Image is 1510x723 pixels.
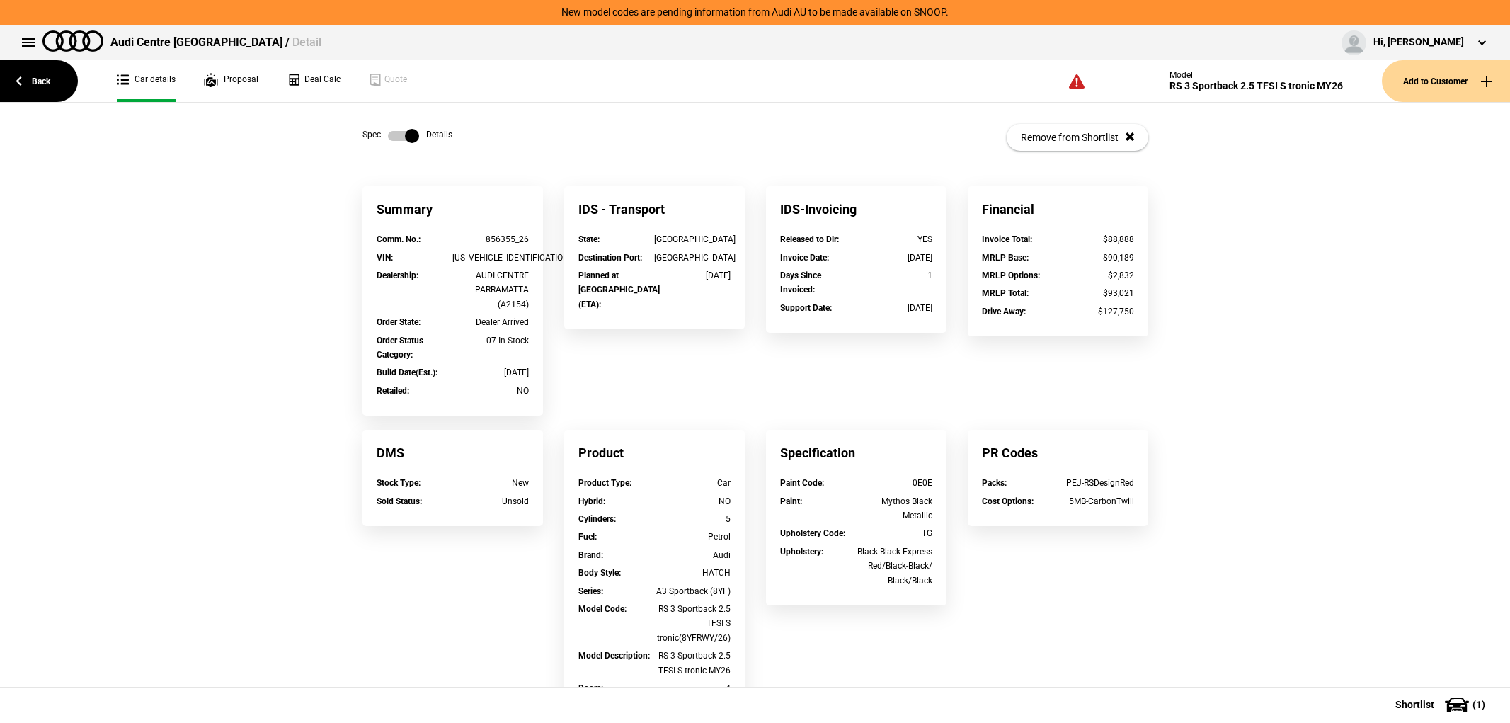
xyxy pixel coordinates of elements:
[362,186,543,232] div: Summary
[452,494,529,508] div: Unsold
[654,476,731,490] div: Car
[654,530,731,544] div: Petrol
[780,271,821,295] strong: Days Since Invoiced :
[982,288,1029,298] strong: MRLP Total :
[856,232,932,246] div: YES
[452,476,529,490] div: New
[578,683,603,693] strong: Doors :
[452,365,529,380] div: [DATE]
[578,478,631,488] strong: Product Type :
[1058,232,1134,246] div: $88,888
[1007,124,1148,151] button: Remove from Shortlist
[110,35,321,50] div: Audi Centre [GEOGRAPHIC_DATA] /
[578,604,627,614] strong: Model Code :
[982,478,1007,488] strong: Packs :
[578,234,600,244] strong: State :
[377,271,418,280] strong: Dealership :
[780,528,845,538] strong: Upholstery Code :
[982,307,1026,317] strong: Drive Away :
[654,494,731,508] div: NO
[452,268,529,312] div: AUDI CENTRE PARRAMATTA (A2154)
[578,651,650,661] strong: Model Description :
[1169,70,1343,80] div: Model
[1374,687,1510,722] button: Shortlist(1)
[654,681,731,695] div: 4
[982,253,1029,263] strong: MRLP Base :
[968,430,1148,476] div: PR Codes
[452,315,529,329] div: Dealer Arrived
[452,251,529,265] div: [US_VEHICLE_IDENTIFICATION_NUMBER]
[377,496,422,506] strong: Sold Status :
[377,386,409,396] strong: Retailed :
[766,186,946,232] div: IDS-Invoicing
[578,253,642,263] strong: Destination Port :
[654,512,731,526] div: 5
[856,301,932,315] div: [DATE]
[654,251,731,265] div: [GEOGRAPHIC_DATA]
[1058,251,1134,265] div: $90,189
[362,430,543,476] div: DMS
[578,496,605,506] strong: Hybrid :
[1058,494,1134,508] div: 5MB-CarbonTwill
[204,60,258,102] a: Proposal
[856,476,932,490] div: 0E0E
[654,584,731,598] div: A3 Sportback (8YF)
[578,586,603,596] strong: Series :
[564,186,745,232] div: IDS - Transport
[1169,80,1343,92] div: RS 3 Sportback 2.5 TFSI S tronic MY26
[578,271,660,309] strong: Planned at [GEOGRAPHIC_DATA] (ETA) :
[377,234,421,244] strong: Comm. No. :
[452,384,529,398] div: NO
[292,35,321,49] span: Detail
[766,430,946,476] div: Specification
[1472,700,1485,710] span: ( 1 )
[1058,304,1134,319] div: $127,750
[287,60,341,102] a: Deal Calc
[1058,286,1134,300] div: $93,021
[982,271,1040,280] strong: MRLP Options :
[780,496,802,506] strong: Paint :
[780,303,832,313] strong: Support Date :
[578,532,597,542] strong: Fuel :
[856,251,932,265] div: [DATE]
[578,514,616,524] strong: Cylinders :
[654,232,731,246] div: [GEOGRAPHIC_DATA]
[117,60,176,102] a: Car details
[780,253,829,263] strong: Invoice Date :
[654,566,731,580] div: HATCH
[377,253,393,263] strong: VIN :
[578,568,621,578] strong: Body Style :
[377,368,437,377] strong: Build Date(Est.) :
[654,268,731,283] div: [DATE]
[856,526,932,540] div: TG
[968,186,1148,232] div: Financial
[780,547,823,557] strong: Upholstery :
[1373,35,1464,50] div: Hi, [PERSON_NAME]
[856,494,932,523] div: Mythos Black Metallic
[982,234,1032,244] strong: Invoice Total :
[780,234,839,244] strong: Released to Dlr :
[982,496,1034,506] strong: Cost Options :
[654,602,731,645] div: RS 3 Sportback 2.5 TFSI S tronic(8YFRWY/26)
[856,268,932,283] div: 1
[377,336,423,360] strong: Order Status Category :
[1382,60,1510,102] button: Add to Customer
[564,430,745,476] div: Product
[1395,700,1434,710] span: Shortlist
[377,478,421,488] strong: Stock Type :
[377,317,421,327] strong: Order State :
[780,478,824,488] strong: Paint Code :
[654,548,731,562] div: Audi
[856,545,932,588] div: Black-Black-Express Red/Black-Black/ Black/Black
[452,232,529,246] div: 856355_26
[1058,268,1134,283] div: $2,832
[362,129,452,143] div: Spec Details
[452,334,529,348] div: 07-In Stock
[654,649,731,678] div: RS 3 Sportback 2.5 TFSI S tronic MY26
[1058,476,1134,490] div: PEJ-RSDesignRed
[578,550,603,560] strong: Brand :
[42,30,103,52] img: audi.png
